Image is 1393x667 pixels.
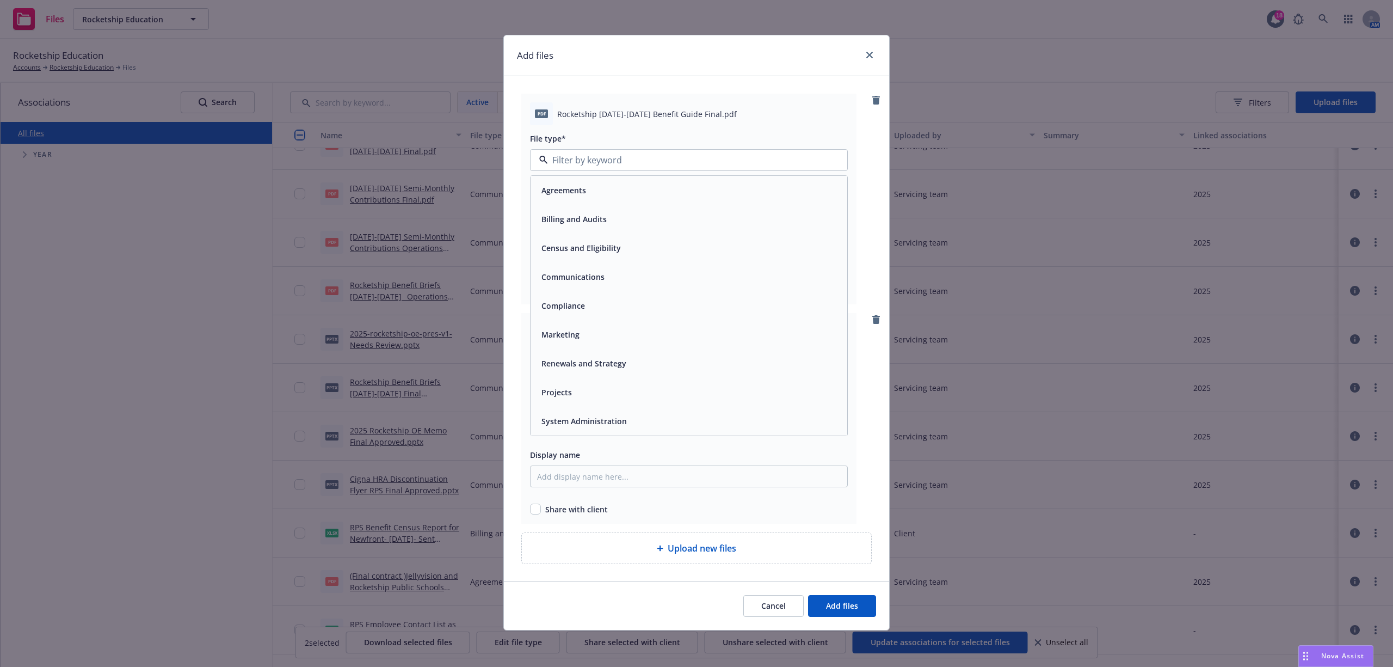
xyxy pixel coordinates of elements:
span: pdf [535,109,548,118]
h1: Add files [517,48,553,63]
button: Agreements [541,185,586,196]
span: Add files [826,601,858,611]
button: Census and Eligibility [541,242,621,254]
button: System Administration [541,415,627,427]
span: Cancel [761,601,786,611]
button: Projects [541,387,572,398]
button: Nova Assist [1298,645,1373,667]
button: Billing and Audits [541,213,607,225]
a: remove [870,313,883,326]
a: close [863,48,876,62]
button: Cancel [743,595,804,617]
span: Share with client [545,504,608,515]
span: Rocketship [DATE]-[DATE] Benefit Guide Final.pdf [557,108,737,120]
input: Filter by keyword [548,154,825,167]
span: Nova Assist [1321,651,1364,660]
button: Renewals and Strategy [541,358,626,369]
button: Communications [541,271,605,283]
a: remove [870,94,883,107]
span: Display name [530,450,580,460]
button: Compliance [541,300,585,311]
div: Upload new files [521,533,872,564]
span: Upload new files [668,542,736,555]
button: Add files [808,595,876,617]
div: Drag to move [1299,646,1312,666]
button: Marketing [541,329,580,340]
span: File type* [530,133,566,144]
input: Add display name here... [530,466,848,487]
